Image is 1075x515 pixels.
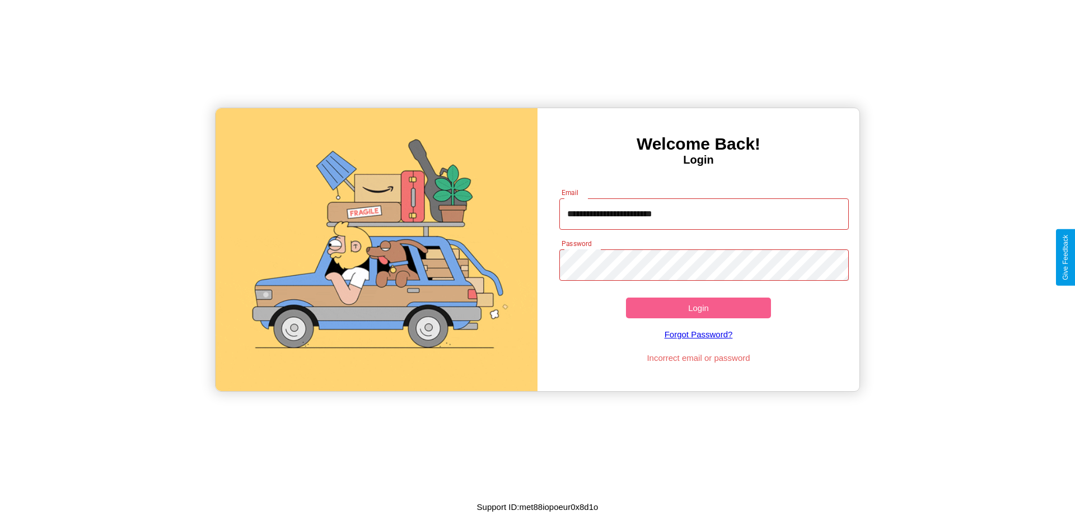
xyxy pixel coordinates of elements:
p: Incorrect email or password [554,350,844,365]
p: Support ID: met88iopoeur0x8d1o [477,499,599,514]
label: Password [562,239,591,248]
div: Give Feedback [1062,235,1069,280]
label: Email [562,188,579,197]
button: Login [626,298,771,318]
img: gif [216,108,537,391]
a: Forgot Password? [554,318,844,350]
h4: Login [537,154,859,166]
h3: Welcome Back! [537,134,859,154]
